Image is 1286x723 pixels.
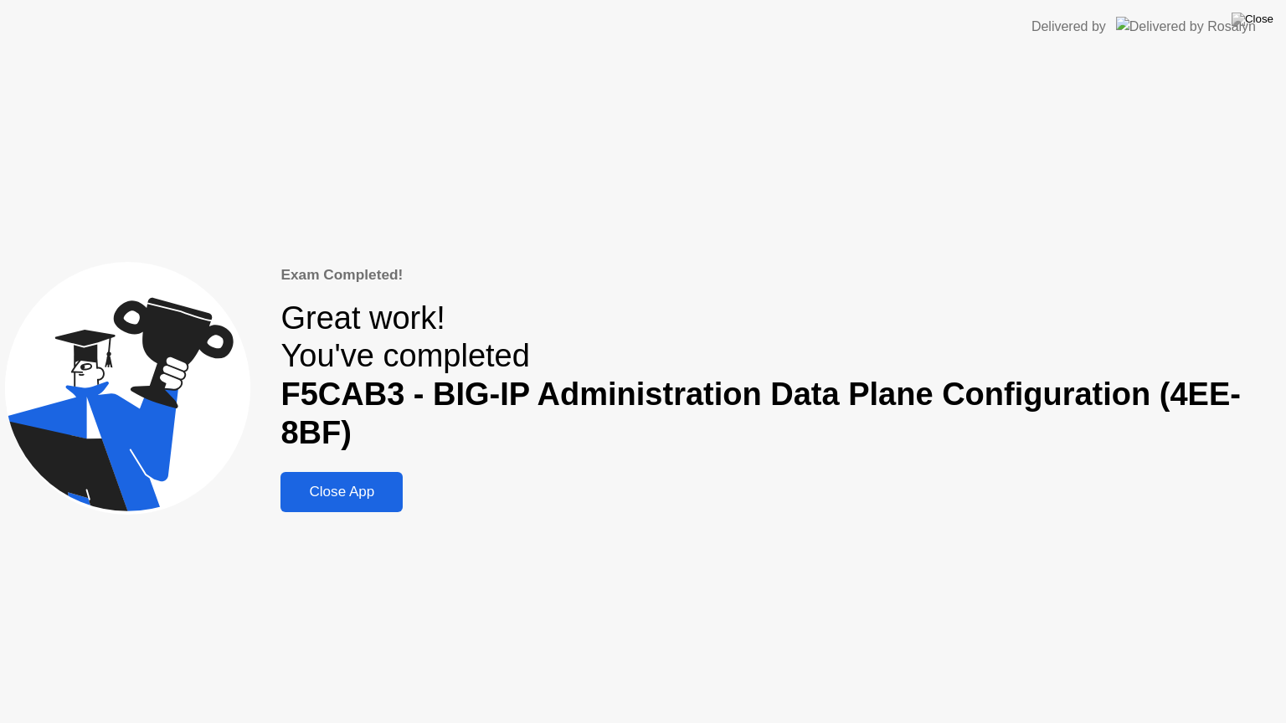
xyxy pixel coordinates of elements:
img: Close [1232,13,1273,26]
div: Exam Completed! [280,264,1281,286]
div: Close App [285,484,398,500]
b: F5CAB3 - BIG-IP Administration Data Plane Configuration (4EE-8BF) [280,377,1240,450]
img: Delivered by Rosalyn [1116,17,1256,36]
div: Delivered by [1031,17,1106,37]
div: Great work! You've completed [280,300,1281,453]
button: Close App [280,472,403,512]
